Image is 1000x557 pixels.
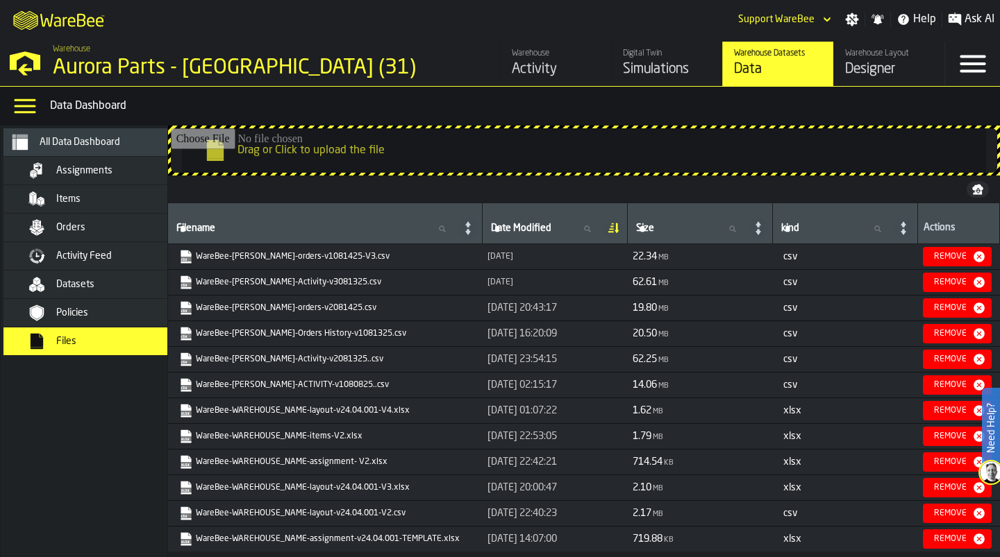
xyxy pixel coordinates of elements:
button: button-Remove [923,298,992,318]
span: 1.79 [633,431,651,441]
span: WareBee-WAREHOUSE_NAME-items-V2.xlsx [176,427,474,446]
label: button-toggle-Help [891,11,942,28]
div: Remove [928,252,972,262]
div: DropdownMenuValue-Support WareBee [738,14,815,25]
li: menu Assignments [3,157,198,185]
div: Remove [928,406,972,415]
a: link-to-https://drive.app.warebee.com/aa2e4adb-2cd5-4688-aa4a-ec82bcf75d46/file_storage/WareBee-W... [179,481,469,495]
span: Activity Feed [56,250,112,262]
li: menu Activity Feed [3,242,198,271]
button: button-Remove [923,452,992,472]
button: button-Remove [923,324,992,343]
span: MB [658,382,669,390]
span: [DATE] 23:54:15 [487,354,557,365]
li: menu Orders [3,214,198,242]
button: button-Remove [923,504,992,523]
div: Remove [928,303,972,313]
div: Warehouse Datasets [734,49,822,58]
span: [DATE] 20:00:47 [487,482,557,493]
a: link-to-/wh/i/aa2e4adb-2cd5-4688-aa4a-ec82bcf75d46/data [722,42,833,86]
span: 62.61 [633,277,657,287]
span: Warehouse [53,44,90,54]
button: button- [967,181,989,198]
span: Policies [56,307,88,318]
span: 714.54 [633,457,662,467]
span: 20.50 [633,329,657,339]
a: link-to-/wh/i/aa2e4adb-2cd5-4688-aa4a-ec82bcf75d46/designer [833,42,944,86]
span: 1.62 [633,406,651,415]
span: [DATE] 20:43:17 [487,302,557,314]
span: Items [56,194,81,205]
span: MB [658,280,669,287]
span: xlsx [783,406,801,415]
span: xlsx [783,534,801,544]
li: menu Policies [3,299,198,327]
label: Need Help? [983,389,999,467]
span: 719.88 [633,534,662,544]
span: label [491,223,551,234]
div: Designer [845,60,933,79]
a: link-to-https://drive.app.warebee.com/aa2e4adb-2cd5-4688-aa4a-ec82bcf75d46/file_storage/WareBee-W... [179,532,469,546]
label: button-toggle-Data Menu [6,92,44,120]
span: WareBee-Aurora Reno-ACTIVITY-v1080825..csv [176,375,474,395]
input: label [778,220,892,238]
span: MB [653,408,663,415]
span: csv [783,508,797,518]
span: csv [783,277,797,287]
span: csv [783,303,797,313]
span: WareBee-WAREHOUSE_NAME-layout-v24.04.001-V3.xlsx [176,478,474,497]
span: [DATE] 22:40:23 [487,508,557,519]
a: link-to-/wh/i/aa2e4adb-2cd5-4688-aa4a-ec82bcf75d46/feed/ [500,42,611,86]
span: WareBee-WAREHOUSE_NAME-assignment- V2.xlsx [176,452,474,472]
span: [DATE] 02:15:17 [487,379,557,391]
div: Remove [928,457,972,467]
span: WareBee-Aurora Reno-Activity-v2081325..csv [176,350,474,369]
span: label [781,223,799,234]
input: label [174,220,457,238]
span: Ask AI [965,11,994,28]
div: Actions [924,222,994,236]
span: KB [664,459,674,467]
span: WareBee-Aurora Reno-Orders History-v1081325.csv [176,324,474,343]
div: Warehouse Layout [845,49,933,58]
span: 19.80 [633,303,657,313]
div: Remove [928,483,972,492]
div: Remove [928,380,972,390]
a: link-to-https://drive.app.warebee.com/aa2e4adb-2cd5-4688-aa4a-ec82bcf75d46/file_storage/WareBee-W... [179,506,469,520]
span: xlsx [783,457,801,467]
span: 22.34 [633,252,657,262]
div: Remove [928,354,972,364]
button: button-Remove [923,529,992,549]
span: csv [783,329,797,339]
span: 14.06 [633,380,657,390]
button: button-Remove [923,350,992,369]
span: MB [653,511,663,518]
span: Files [56,336,76,347]
span: MB [653,434,663,441]
span: WareBee-WAREHOUSE_NAME-layout-v24.04.001-V4.xlsx [176,401,474,420]
span: All Data Dashboard [40,137,120,148]
label: button-toggle-Ask AI [942,11,1000,28]
div: Data [734,60,822,79]
li: menu Datasets [3,271,198,299]
div: Remove [928,431,972,441]
a: link-to-https://drive.app.warebee.com/aa2e4adb-2cd5-4688-aa4a-ec82bcf75d46/file_storage/WareBee-W... [179,404,469,418]
span: 62.25 [633,354,657,364]
div: Remove [928,534,972,544]
span: [DATE] 16:20:09 [487,328,557,339]
button: button-Remove [923,375,992,395]
span: csv [783,380,797,390]
div: Aurora Parts - [GEOGRAPHIC_DATA] (31) [53,55,428,80]
button: button-Remove [923,478,992,497]
span: csv [783,354,797,364]
span: xlsx [783,431,801,441]
div: Updated: 15/08/2025, 23:03:48 Created: 15/08/2025, 23:03:48 [487,277,622,287]
span: WareBee-Aurora Reno-orders-v1081425-V3.csv [176,247,474,266]
span: csv [783,252,797,262]
span: label [176,223,215,234]
span: xlsx [783,483,801,492]
span: Assignments [56,165,112,176]
a: link-to-https://drive.app.warebee.com/aa2e4adb-2cd5-4688-aa4a-ec82bcf75d46/file_storage/WareBee-W... [179,429,469,443]
a: link-to-/wh/i/aa2e4adb-2cd5-4688-aa4a-ec82bcf75d46/simulations [611,42,722,86]
input: Drag or Click to upload the file [171,128,997,173]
